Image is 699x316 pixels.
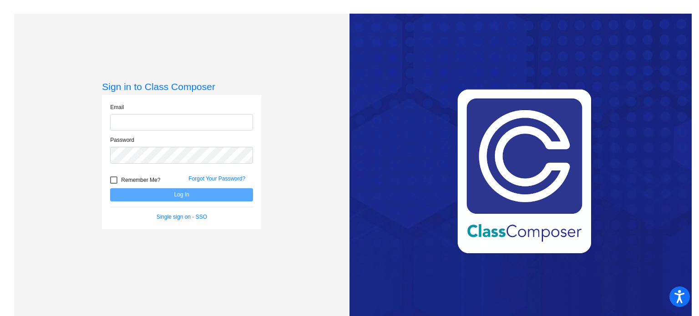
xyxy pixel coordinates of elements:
[157,214,207,220] a: Single sign on - SSO
[110,136,134,144] label: Password
[188,176,245,182] a: Forgot Your Password?
[110,188,253,201] button: Log In
[121,175,160,186] span: Remember Me?
[102,81,261,92] h3: Sign in to Class Composer
[110,103,124,111] label: Email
